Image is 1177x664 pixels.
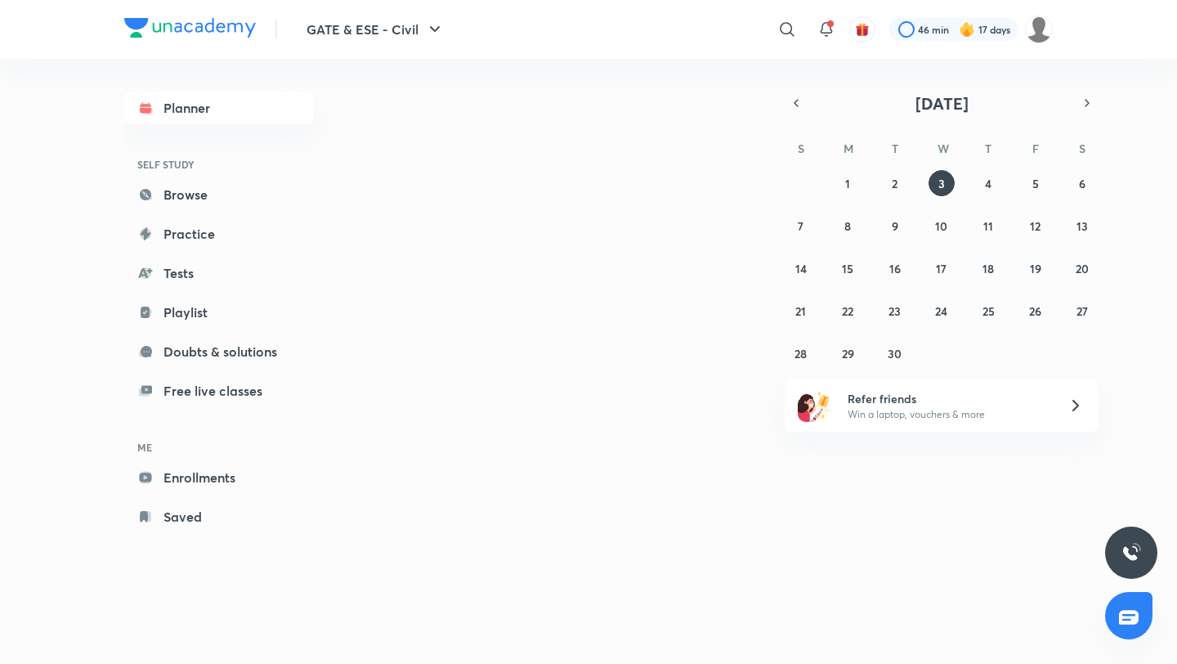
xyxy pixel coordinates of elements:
a: Doubts & solutions [124,335,314,368]
abbr: September 16, 2025 [889,261,901,276]
abbr: September 14, 2025 [795,261,807,276]
abbr: September 20, 2025 [1076,261,1089,276]
abbr: September 7, 2025 [798,218,803,234]
abbr: September 30, 2025 [888,346,902,361]
abbr: September 9, 2025 [892,218,898,234]
a: Playlist [124,296,314,329]
abbr: Wednesday [938,141,949,156]
button: September 16, 2025 [882,255,908,281]
button: September 9, 2025 [882,213,908,239]
p: Win a laptop, vouchers & more [848,407,1049,422]
img: ttu [1121,543,1141,563]
a: Saved [124,500,314,533]
abbr: September 26, 2025 [1029,303,1041,319]
abbr: September 15, 2025 [842,261,853,276]
abbr: September 18, 2025 [982,261,994,276]
abbr: September 2, 2025 [892,176,897,191]
button: September 3, 2025 [929,170,955,196]
button: September 18, 2025 [975,255,1001,281]
h6: Refer friends [848,390,1049,407]
a: Enrollments [124,461,314,494]
button: September 15, 2025 [835,255,861,281]
a: Browse [124,178,314,211]
button: September 21, 2025 [788,298,814,324]
abbr: September 10, 2025 [935,218,947,234]
h6: ME [124,433,314,461]
abbr: September 19, 2025 [1030,261,1041,276]
button: September 26, 2025 [1023,298,1049,324]
button: September 27, 2025 [1069,298,1095,324]
button: GATE & ESE - Civil [297,13,454,46]
abbr: September 6, 2025 [1079,176,1085,191]
abbr: Monday [844,141,853,156]
abbr: Sunday [798,141,804,156]
abbr: September 21, 2025 [795,303,806,319]
button: September 30, 2025 [882,340,908,366]
img: avatar [855,22,870,37]
abbr: Saturday [1079,141,1085,156]
button: September 19, 2025 [1023,255,1049,281]
button: September 12, 2025 [1023,213,1049,239]
button: September 20, 2025 [1069,255,1095,281]
button: September 1, 2025 [835,170,861,196]
abbr: September 4, 2025 [985,176,991,191]
button: September 23, 2025 [882,298,908,324]
button: September 4, 2025 [975,170,1001,196]
h6: SELF STUDY [124,150,314,178]
abbr: September 12, 2025 [1030,218,1041,234]
abbr: Thursday [985,141,991,156]
button: September 22, 2025 [835,298,861,324]
a: Company Logo [124,18,256,42]
abbr: September 23, 2025 [888,303,901,319]
button: September 7, 2025 [788,213,814,239]
a: Practice [124,218,314,250]
button: September 25, 2025 [975,298,1001,324]
abbr: September 11, 2025 [983,218,993,234]
button: September 10, 2025 [929,213,955,239]
a: Free live classes [124,375,314,407]
abbr: September 28, 2025 [794,346,807,361]
a: Tests [124,257,314,289]
abbr: Friday [1032,141,1039,156]
button: September 5, 2025 [1023,170,1049,196]
abbr: September 17, 2025 [936,261,947,276]
abbr: September 25, 2025 [982,303,995,319]
button: September 2, 2025 [882,170,908,196]
abbr: September 5, 2025 [1032,176,1039,191]
button: September 29, 2025 [835,340,861,366]
abbr: September 24, 2025 [935,303,947,319]
img: streak [959,21,975,38]
img: Rahul KD [1025,16,1053,43]
button: September 17, 2025 [929,255,955,281]
a: Planner [124,92,314,124]
abbr: Tuesday [892,141,898,156]
button: September 11, 2025 [975,213,1001,239]
button: September 24, 2025 [929,298,955,324]
span: [DATE] [915,92,969,114]
abbr: September 22, 2025 [842,303,853,319]
button: September 28, 2025 [788,340,814,366]
abbr: September 8, 2025 [844,218,851,234]
button: September 6, 2025 [1069,170,1095,196]
button: avatar [849,16,875,43]
img: referral [798,389,830,422]
button: September 14, 2025 [788,255,814,281]
abbr: September 27, 2025 [1076,303,1088,319]
img: Company Logo [124,18,256,38]
button: September 8, 2025 [835,213,861,239]
abbr: September 3, 2025 [938,176,945,191]
button: [DATE] [808,92,1076,114]
button: September 13, 2025 [1069,213,1095,239]
abbr: September 13, 2025 [1076,218,1088,234]
abbr: September 29, 2025 [842,346,854,361]
abbr: September 1, 2025 [845,176,850,191]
